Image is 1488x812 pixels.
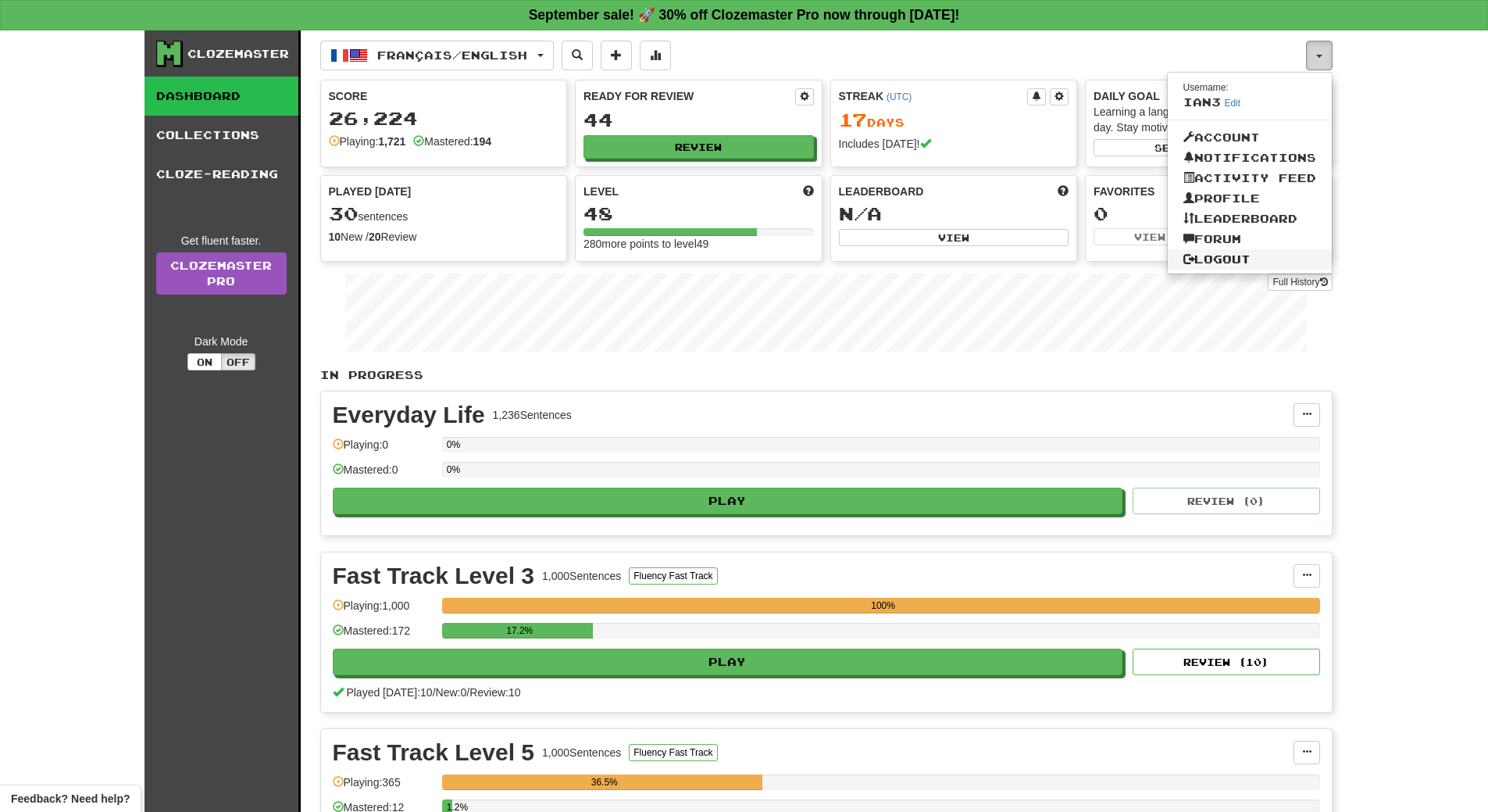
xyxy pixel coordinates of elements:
[145,77,298,116] a: Dashboard
[329,231,341,243] strong: 10
[1168,148,1332,168] a: Notifications
[1094,204,1324,224] div: 0
[629,744,717,761] button: Fluency Fast Track
[542,568,621,584] div: 1,000 Sentences
[1225,98,1241,109] a: Edit
[1094,139,1324,156] button: Seta dailygoal
[839,184,924,199] span: Leaderboard
[156,252,287,295] a: ClozemasterPro
[329,202,359,224] span: 30
[433,686,436,699] span: /
[629,567,717,585] button: Fluency Fast Track
[447,623,593,639] div: 17.2%
[583,204,814,224] div: 48
[333,741,535,764] div: Fast Track Level 5
[333,437,434,463] div: Playing: 0
[156,233,287,249] div: Get fluent faster.
[413,134,491,149] div: Mastered:
[329,184,412,199] span: Played [DATE]
[562,41,593,70] button: Search sentences
[145,116,298,155] a: Collections
[583,135,814,159] button: Review
[436,686,467,699] span: New: 0
[447,598,1320,613] div: 100%
[145,155,298,194] a: Cloze-Reading
[1094,228,1207,245] button: View
[583,236,814,252] div: 280 more points to level 49
[1168,209,1332,229] a: Leaderboard
[1183,82,1229,93] small: Username:
[447,774,762,790] div: 36.5%
[187,353,222,370] button: On
[1094,104,1324,135] div: Learning a language requires practice every day. Stay motivated!
[1133,649,1320,675] button: Review (10)
[1094,184,1324,199] div: Favorites
[329,134,406,149] div: Playing:
[1168,168,1332,188] a: Activity Feed
[333,649,1123,675] button: Play
[333,598,434,624] div: Playing: 1,000
[333,488,1123,514] button: Play
[839,202,882,224] span: N/A
[1168,188,1332,209] a: Profile
[346,686,432,699] span: Played [DATE]: 10
[473,135,491,148] strong: 194
[887,91,912,102] a: (UTC)
[493,407,572,423] div: 1,236 Sentences
[529,7,960,23] strong: September sale! 🚀 30% off Clozemaster Pro now through [DATE]!
[377,48,527,62] span: Français / English
[11,791,130,807] span: Open feedback widget
[583,110,814,130] div: 44
[542,745,621,760] div: 1,000 Sentences
[187,46,289,62] div: Clozemaster
[329,88,559,104] div: Score
[803,184,814,199] span: Score more points to level up
[333,623,434,649] div: Mastered: 172
[839,136,1069,152] div: Includes [DATE]!
[333,774,434,800] div: Playing: 365
[1168,249,1332,270] a: Logout
[221,353,255,370] button: Off
[1268,274,1332,291] button: Full History
[583,184,619,199] span: Level
[640,41,671,70] button: More stats
[369,231,381,243] strong: 20
[378,135,405,148] strong: 1,721
[320,41,554,70] button: Français/English
[839,229,1069,246] button: View
[333,462,434,488] div: Mastered: 0
[839,110,1069,131] div: Day s
[1058,184,1069,199] span: This week in points, UTC
[156,334,287,349] div: Dark Mode
[583,88,795,104] div: Ready for Review
[601,41,632,70] button: Add sentence to collection
[329,109,559,128] div: 26,224
[333,403,485,427] div: Everyday Life
[1168,127,1332,148] a: Account
[1168,229,1332,249] a: Forum
[329,204,559,224] div: sentences
[320,367,1333,383] p: In Progress
[1133,488,1320,514] button: Review (0)
[839,88,1028,104] div: Streak
[839,109,867,131] span: 17
[333,564,535,588] div: Fast Track Level 3
[469,686,520,699] span: Review: 10
[329,229,559,245] div: New / Review
[466,686,469,699] span: /
[1094,88,1324,104] div: Daily Goal
[1183,95,1221,109] span: ian3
